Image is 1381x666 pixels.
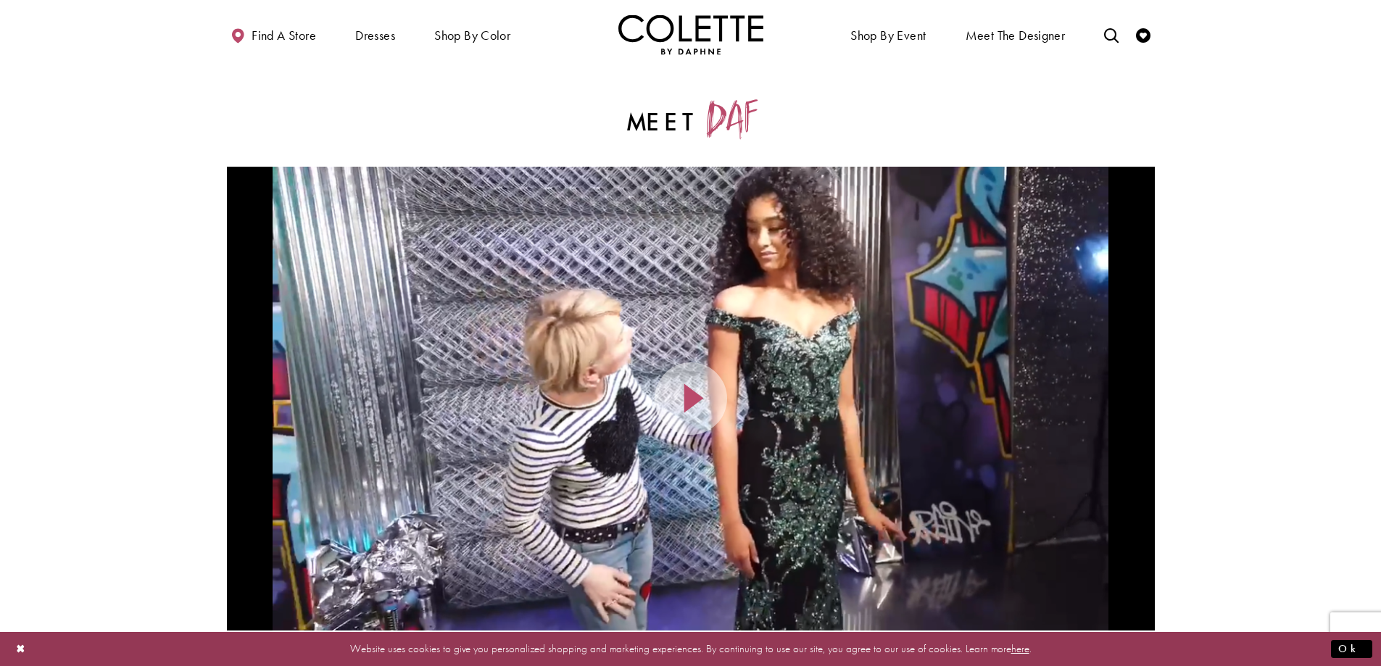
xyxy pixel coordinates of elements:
span: Shop By Event [847,14,929,54]
span: Shop by color [431,14,514,54]
span: Meet the designer [966,28,1066,43]
div: Video Player [227,167,1155,630]
span: Daf [705,99,752,137]
button: Play Video [655,362,727,435]
img: Colette by Daphne [618,14,763,54]
span: Find a store [252,28,316,43]
span: Shop By Event [850,28,926,43]
a: Find a store [227,14,320,54]
span: Shop by color [434,28,510,43]
div: Content Video #993ef90cff [227,167,1155,630]
button: Close Dialog [9,636,33,662]
p: Website uses cookies to give you personalized shopping and marketing experiences. By continuing t... [104,639,1277,659]
span: Dresses [355,28,395,43]
a: Visit Home Page [618,14,763,54]
a: Toggle search [1100,14,1122,54]
span: Dresses [352,14,399,54]
a: here [1011,641,1029,656]
h2: Meet [383,100,999,137]
a: Meet the designer [962,14,1069,54]
button: Submit Dialog [1331,640,1372,658]
a: Check Wishlist [1132,14,1154,54]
